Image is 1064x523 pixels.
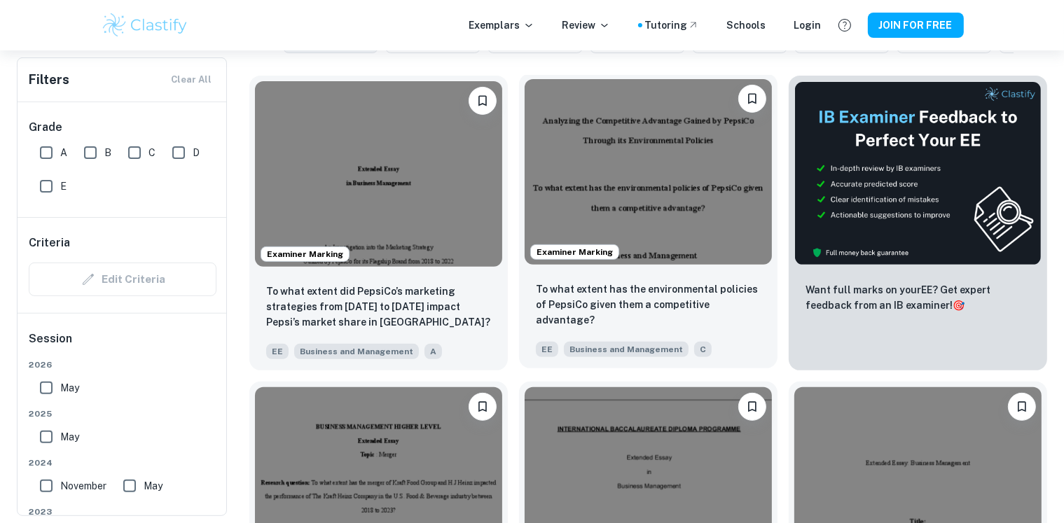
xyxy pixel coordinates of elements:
span: Examiner Marking [261,248,349,260]
span: A [60,145,67,160]
a: Examiner MarkingPlease log in to bookmark exemplarsTo what extent has the environmental policies ... [519,76,778,370]
span: Business and Management [564,342,689,357]
span: C [694,342,712,357]
span: Examiner Marking [531,246,619,258]
img: Clastify logo [101,11,190,39]
span: D [193,145,200,160]
span: May [60,380,79,396]
p: Review [562,18,610,33]
div: Criteria filters are unavailable when searching by topic [29,263,216,296]
span: E [60,179,67,194]
span: A [424,344,442,359]
button: Please log in to bookmark exemplars [1008,393,1036,421]
h6: Filters [29,70,69,90]
a: ThumbnailWant full marks on yourEE? Get expert feedback from an IB examiner! [789,76,1047,370]
a: Schools [727,18,766,33]
button: Please log in to bookmark exemplars [738,85,766,113]
a: Tutoring [645,18,699,33]
span: November [60,478,106,494]
img: Business and Management EE example thumbnail: To what extent did PepsiCo’s marketing s [255,81,502,267]
span: EE [266,344,289,359]
span: 2025 [29,407,216,420]
img: Thumbnail [794,81,1042,265]
p: To what extent has the environmental policies of PepsiCo given them a competitive advantage? [536,281,761,328]
span: 2023 [29,505,216,518]
span: 2026 [29,358,216,371]
span: 2024 [29,456,216,469]
a: Examiner MarkingPlease log in to bookmark exemplarsTo what extent did PepsiCo’s marketing strateg... [249,76,508,370]
button: Help and Feedback [833,13,857,37]
button: Please log in to bookmark exemplars [738,393,766,421]
span: May [144,478,163,494]
a: Login [794,18,822,33]
img: Business and Management EE example thumbnail: To what extent has the environmental pol [525,79,772,265]
span: EE [536,342,558,357]
p: Exemplars [469,18,534,33]
span: B [104,145,111,160]
button: JOIN FOR FREE [868,13,964,38]
span: May [60,429,79,445]
span: Business and Management [294,344,419,359]
span: C [148,145,156,160]
button: Please log in to bookmark exemplars [469,87,497,115]
h6: Grade [29,119,216,136]
h6: Criteria [29,235,70,251]
button: Please log in to bookmark exemplars [469,393,497,421]
p: To what extent did PepsiCo’s marketing strategies from 2018 to 2022 impact Pepsi’s market share i... [266,284,491,330]
p: Want full marks on your EE ? Get expert feedback from an IB examiner! [806,282,1030,313]
h6: Session [29,330,216,358]
span: 🎯 [953,300,965,311]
